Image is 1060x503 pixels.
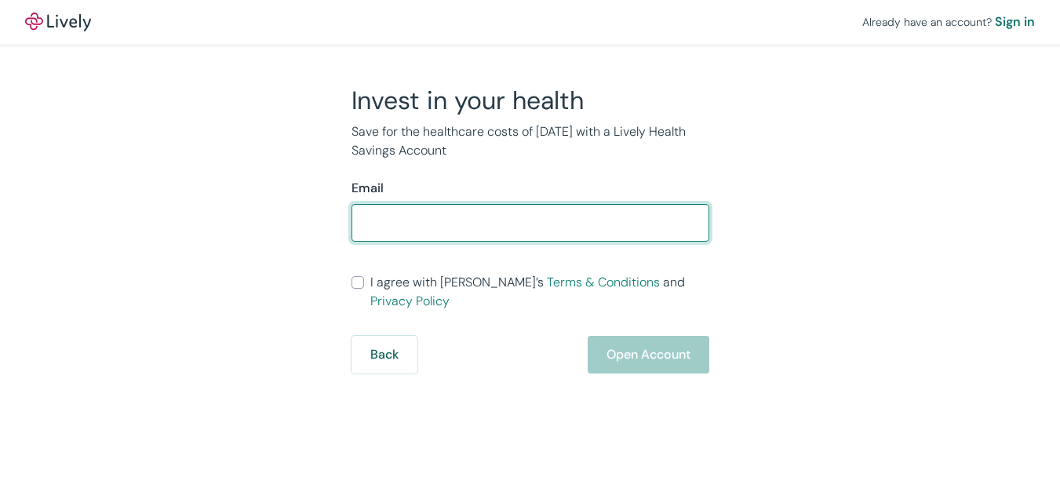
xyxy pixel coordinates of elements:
a: Privacy Policy [370,293,450,309]
a: Sign in [995,13,1035,31]
a: LivelyLively [25,13,91,31]
button: Back [352,336,417,374]
span: I agree with [PERSON_NAME]’s and [370,273,709,311]
a: Terms & Conditions [547,274,660,290]
h2: Invest in your health [352,85,709,116]
p: Save for the healthcare costs of [DATE] with a Lively Health Savings Account [352,122,709,160]
img: Lively [25,13,91,31]
div: Already have an account? [862,13,1035,31]
label: Email [352,179,384,198]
